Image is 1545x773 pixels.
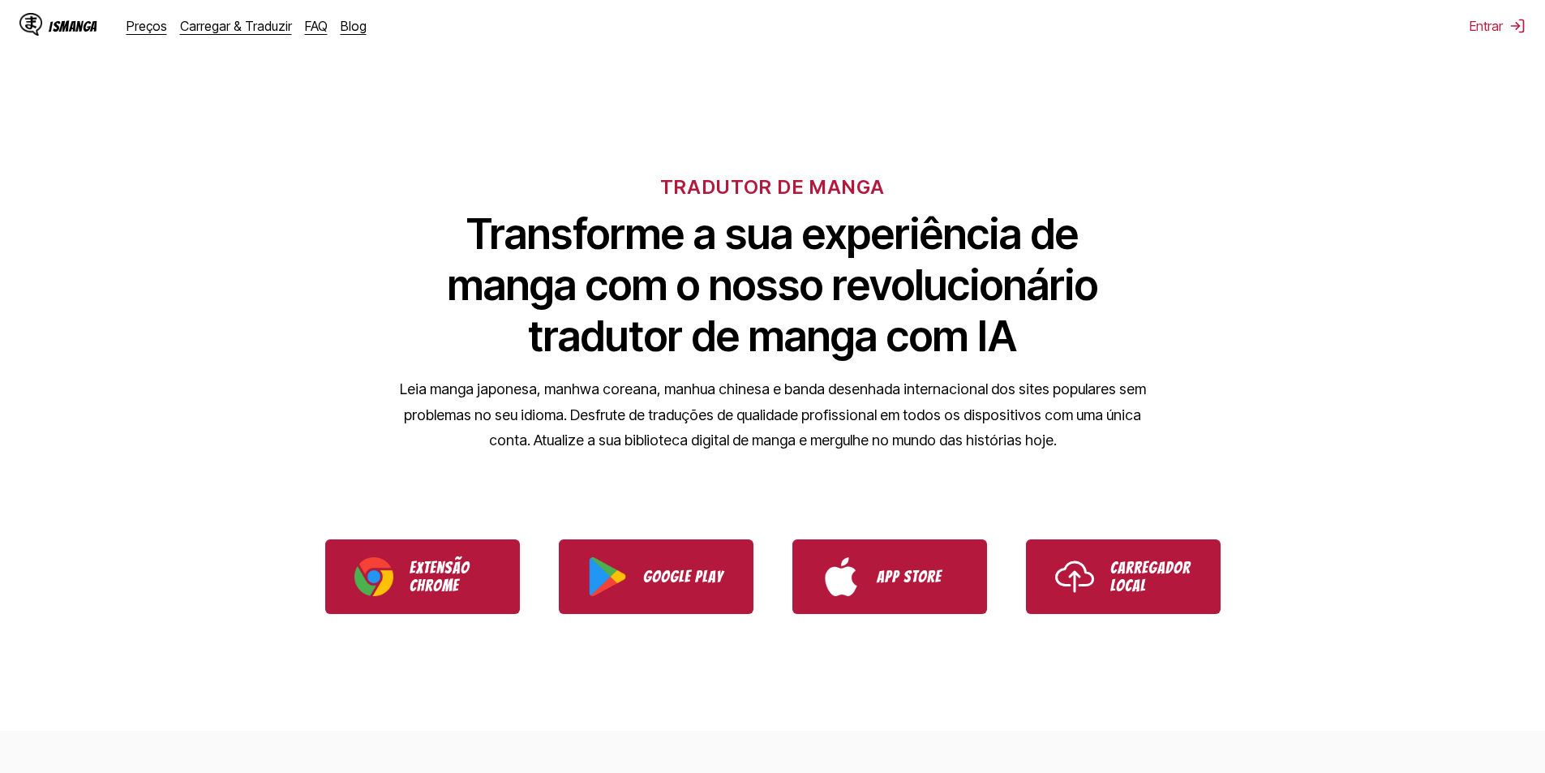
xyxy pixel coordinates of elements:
p: Carregador Local [1110,559,1191,595]
a: Carregar & Traduzir [180,18,292,34]
a: Preços [127,18,167,34]
a: Download IsManga Chrome Extension [325,539,520,614]
img: Google Play logo [588,557,627,596]
img: Sign out [1509,18,1526,34]
div: IsManga [49,19,97,34]
h6: TRADUTOR DE MANGA [660,175,886,199]
h1: Transforme a sua experiência de manga com o nosso revolucionário tradutor de manga com IA [400,208,1146,362]
img: Upload icon [1055,557,1094,596]
img: IsManga Logo [19,13,42,36]
img: App Store logo [822,557,860,596]
button: Entrar [1470,18,1526,34]
p: Leia manga japonesa, manhwa coreana, manhua chinesa e banda desenhada internacional dos sites pop... [400,376,1146,453]
a: Blog [341,18,367,34]
a: IsManga LogoIsManga [19,13,127,39]
img: Chrome logo [354,557,393,596]
p: Extensão Chrome [410,559,491,595]
a: Use IsManga Local Uploader [1026,539,1221,614]
a: Download IsManga from App Store [792,539,987,614]
a: FAQ [305,18,328,34]
p: Google Play [643,568,724,586]
a: Download IsManga from Google Play [559,539,753,614]
p: App Store [877,568,958,586]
